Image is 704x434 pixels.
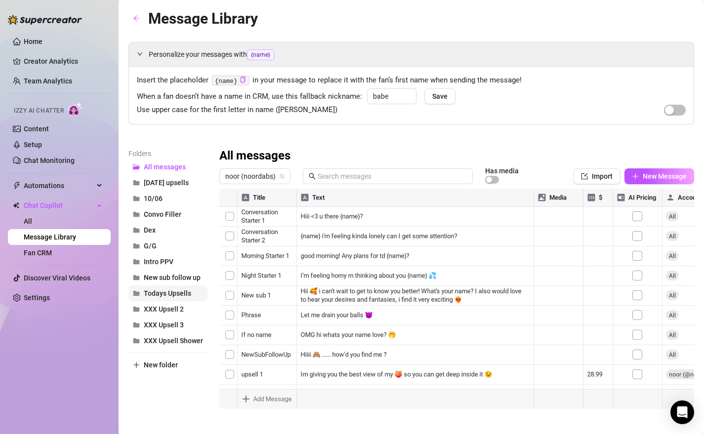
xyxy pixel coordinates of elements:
button: New sub follow up [128,270,207,285]
span: G/G [144,242,157,250]
span: folder [133,274,140,281]
button: New Message [624,168,694,184]
span: Save [432,92,448,100]
span: folder [133,211,140,218]
span: Izzy AI Chatter [14,106,64,116]
span: 10/06 [144,195,163,202]
span: XXX Upsell 2 [144,305,184,313]
button: Save [424,88,456,104]
span: {name} [247,49,274,60]
span: Import [592,172,613,180]
img: logo-BBDzfeDw.svg [8,15,82,25]
span: arrow-left [133,15,140,22]
span: search [309,173,316,180]
button: XXX Upsell 2 [128,301,207,317]
span: folder [133,242,140,249]
input: Search messages [318,171,467,182]
button: XXX Upsell 3 [128,317,207,333]
span: folder [133,195,140,202]
a: Setup [24,141,42,149]
article: Message Library [148,7,258,30]
span: folder-open [133,163,140,170]
span: Dex [144,226,156,234]
span: Chat Copilot [24,197,94,213]
span: copy [240,77,246,83]
a: Fan CRM [24,249,52,257]
a: Discover Viral Videos [24,274,90,282]
span: folder [133,337,140,344]
button: [DATE] upsells [128,175,207,191]
code: {name} [212,76,249,86]
button: Dex [128,222,207,238]
a: Content [24,125,49,133]
span: folder [133,306,140,313]
button: Import [573,168,621,184]
span: Insert the placeholder in your message to replace it with the fan’s first name when sending the m... [137,75,686,86]
span: Use upper case for the first letter in name ([PERSON_NAME]) [137,104,337,116]
span: expanded [137,51,143,57]
a: Chat Monitoring [24,157,75,164]
a: All [24,217,32,225]
span: When a fan doesn’t have a name in CRM, use this fallback nickname: [137,91,362,103]
button: G/G [128,238,207,254]
span: folder [133,258,140,265]
span: All messages [144,163,186,171]
img: AI Chatter [68,102,83,117]
span: XXX Upsell 3 [144,321,184,329]
h3: All messages [219,148,290,164]
a: Team Analytics [24,77,72,85]
img: Chat Copilot [13,202,19,209]
button: New folder [128,357,207,373]
span: New sub follow up [144,274,201,281]
a: Settings [24,294,50,302]
button: Convo Filler [128,206,207,222]
a: Message Library [24,233,76,241]
a: Home [24,38,42,45]
span: Intro PPV [144,258,173,266]
button: Todays Upsells [128,285,207,301]
span: XXX Upsell Shower [144,337,203,345]
span: New folder [144,361,178,369]
span: plus [632,173,639,180]
div: Personalize your messages with{name} [129,42,694,66]
button: Click to Copy [240,77,246,84]
span: New Message [643,172,687,180]
span: Convo Filler [144,210,181,218]
span: folder [133,227,140,234]
button: 10/06 [128,191,207,206]
span: [DATE] upsells [144,179,189,187]
span: thunderbolt [13,182,21,190]
button: Intro PPV [128,254,207,270]
span: noor (noordabs) [225,169,285,184]
span: folder [133,321,140,328]
span: folder [133,290,140,297]
button: XXX Upsell Shower [128,333,207,349]
button: All messages [128,159,207,175]
span: Automations [24,178,94,194]
article: Folders [128,148,207,159]
span: Personalize your messages with [149,49,686,60]
div: Open Intercom Messenger [670,400,694,424]
span: folder [133,179,140,186]
article: Has media [485,168,519,174]
a: Creator Analytics [24,53,103,69]
span: plus [133,361,140,368]
span: import [581,173,588,180]
span: team [279,173,285,179]
span: Todays Upsells [144,289,191,297]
